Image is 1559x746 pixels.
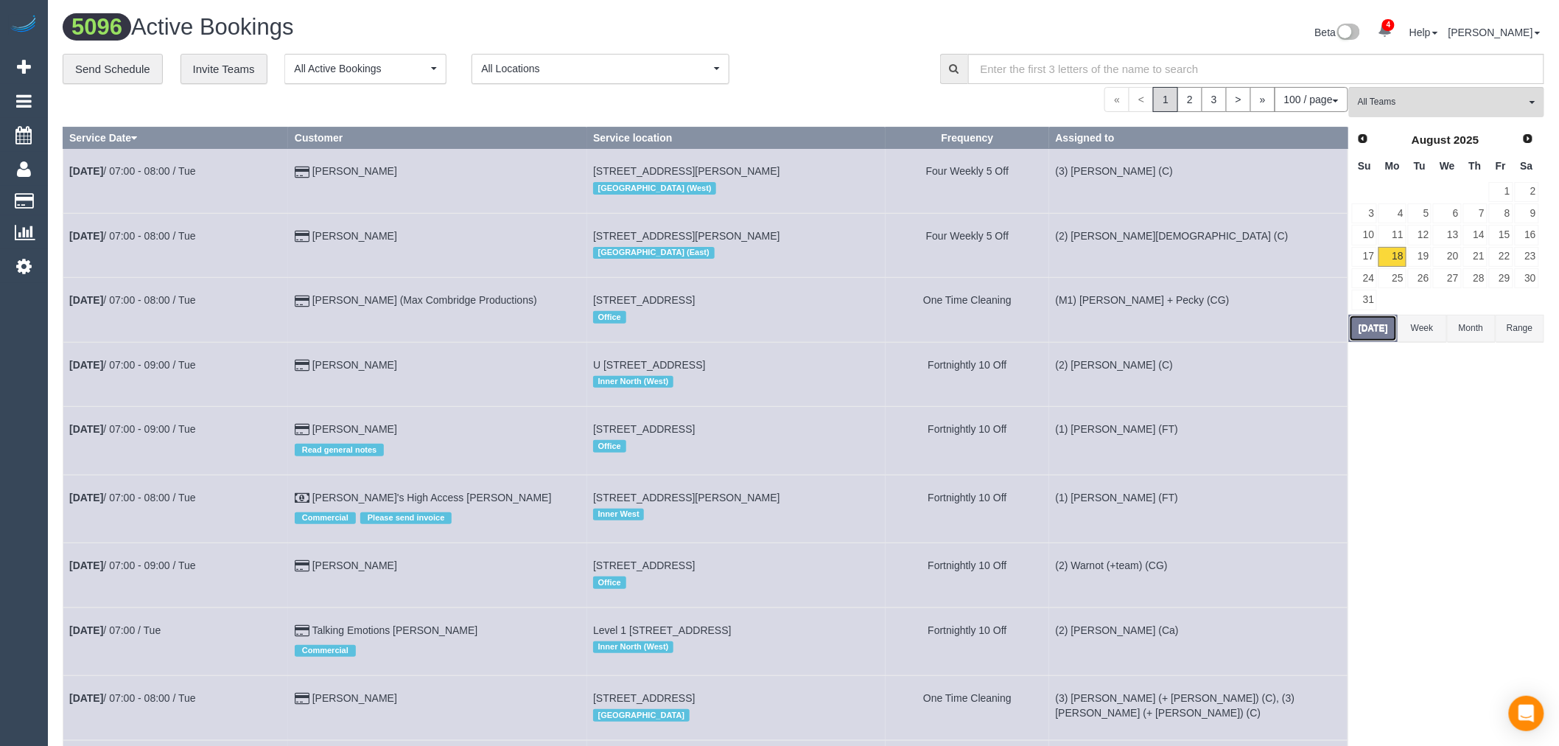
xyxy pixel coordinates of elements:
a: 8 [1489,203,1513,223]
i: Credit Card Payment [295,425,309,435]
a: 3 [1202,87,1227,112]
span: Sunday [1358,160,1371,172]
div: Open Intercom Messenger [1509,696,1544,731]
span: [GEOGRAPHIC_DATA] (East) [593,247,714,259]
a: 21 [1463,247,1488,267]
b: [DATE] [69,492,103,503]
span: U [STREET_ADDRESS] [593,359,705,371]
span: Inner North (West) [593,641,673,653]
td: Frequency [886,475,1049,543]
button: Week [1398,315,1446,342]
a: 19 [1408,247,1432,267]
a: [PERSON_NAME] [312,692,397,704]
span: < [1129,87,1154,112]
span: « [1104,87,1129,112]
a: [PERSON_NAME] [312,230,397,242]
span: 5096 [63,13,131,41]
span: Office [593,440,626,452]
a: 2 [1177,87,1202,112]
td: Service location [587,278,886,342]
span: [GEOGRAPHIC_DATA] [593,709,690,721]
a: Send Schedule [63,54,163,85]
a: [PERSON_NAME]'s High Access [PERSON_NAME] [312,492,552,503]
span: [STREET_ADDRESS][PERSON_NAME] [593,492,780,503]
a: 16 [1515,225,1539,245]
a: 4 [1370,15,1399,47]
a: 17 [1352,247,1377,267]
td: Frequency [886,407,1049,475]
span: Wednesday [1440,160,1455,172]
button: All Active Bookings [284,54,446,84]
img: New interface [1336,24,1360,43]
th: Assigned to [1049,128,1348,149]
b: [DATE] [69,559,103,571]
span: All Active Bookings [294,61,427,76]
div: Location [593,178,879,198]
div: Location [593,505,879,524]
a: [DATE]/ 07:00 - 08:00 / Tue [69,230,196,242]
td: Service location [587,607,886,675]
th: Frequency [886,128,1049,149]
span: [STREET_ADDRESS] [593,559,695,571]
i: Credit Card Payment [295,694,309,704]
span: Next [1522,133,1534,144]
a: [PERSON_NAME] [312,359,397,371]
span: Commercial [295,512,356,524]
a: 20 [1433,247,1461,267]
span: Prev [1357,133,1369,144]
td: Service location [587,342,886,406]
i: Credit Card Payment [295,360,309,371]
a: 27 [1433,268,1461,288]
input: Enter the first 3 letters of the name to search [968,54,1544,84]
a: 9 [1515,203,1539,223]
span: 1 [1153,87,1178,112]
b: [DATE] [69,692,103,704]
td: Service location [587,475,886,543]
span: Office [593,576,626,588]
a: Talking Emotions [PERSON_NAME] [312,624,478,636]
span: Saturday [1521,160,1533,172]
td: Frequency [886,149,1049,213]
a: [PERSON_NAME] [1448,27,1541,38]
a: 30 [1515,268,1539,288]
i: Credit Card Payment [295,296,309,307]
td: Customer [288,149,586,213]
td: Schedule date [63,543,289,607]
span: August [1412,133,1451,146]
a: 22 [1489,247,1513,267]
ol: All Teams [1349,87,1544,110]
a: 4 [1378,203,1406,223]
td: Frequency [886,213,1049,277]
a: 28 [1463,268,1488,288]
a: [DATE]/ 07:00 - 08:00 / Tue [69,692,196,704]
i: Check Payment [295,493,309,503]
button: 100 / page [1275,87,1348,112]
b: [DATE] [69,165,103,177]
div: Location [593,436,879,456]
a: 25 [1378,268,1406,288]
td: Assigned to [1049,213,1348,277]
h1: Active Bookings [63,15,793,40]
a: 29 [1489,268,1513,288]
td: Customer [288,278,586,342]
span: Read general notes [295,444,384,456]
a: > [1226,87,1251,112]
i: Credit Card Payment [295,167,309,178]
th: Service location [587,128,886,149]
a: [PERSON_NAME] [312,423,397,435]
span: 2025 [1454,133,1479,146]
span: 4 [1382,19,1395,31]
td: Assigned to [1049,607,1348,675]
button: [DATE] [1349,315,1398,342]
a: 10 [1352,225,1377,245]
td: Schedule date [63,607,289,675]
span: Inner North (West) [593,376,673,388]
a: Help [1409,27,1438,38]
td: Schedule date [63,149,289,213]
td: Service location [587,407,886,475]
b: [DATE] [69,230,103,242]
a: 14 [1463,225,1488,245]
th: Customer [288,128,586,149]
span: Friday [1496,160,1506,172]
a: Automaid Logo [9,15,38,35]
